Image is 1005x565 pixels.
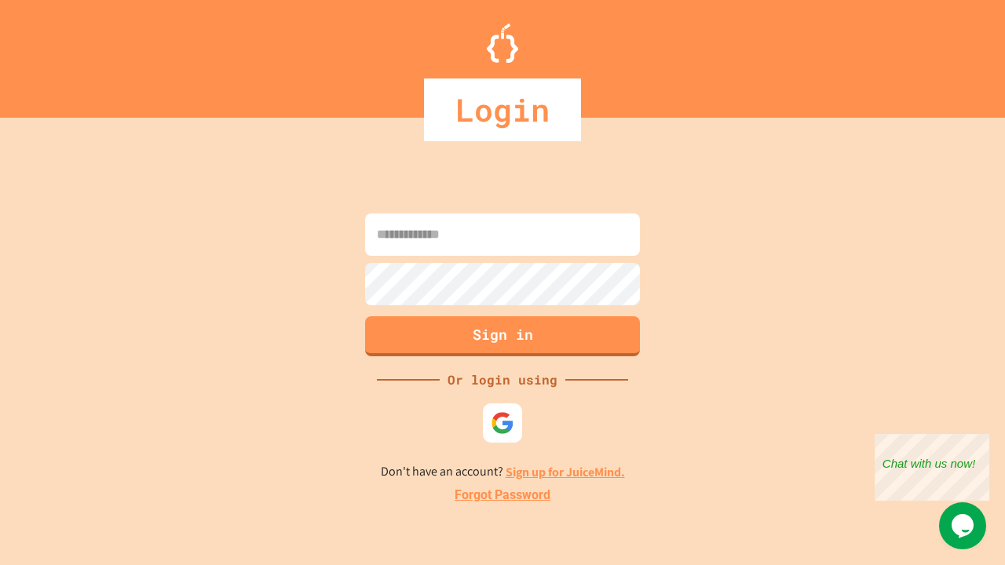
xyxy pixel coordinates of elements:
iframe: chat widget [875,434,989,501]
div: Or login using [440,370,565,389]
p: Don't have an account? [381,462,625,482]
div: Login [424,78,581,141]
img: google-icon.svg [491,411,514,435]
img: Logo.svg [487,24,518,63]
iframe: chat widget [939,502,989,549]
a: Forgot Password [455,486,550,505]
button: Sign in [365,316,640,356]
a: Sign up for JuiceMind. [506,464,625,480]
